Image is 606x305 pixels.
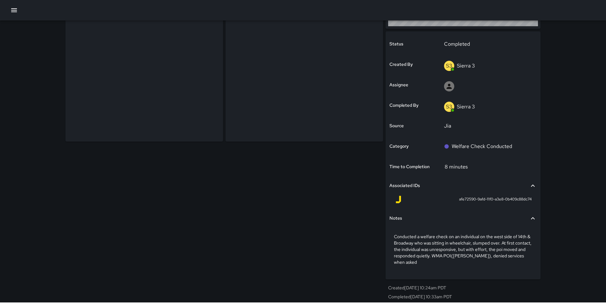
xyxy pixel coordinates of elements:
[388,293,538,300] p: Completed [DATE] 10:33am PDT
[389,143,409,150] h6: Category
[445,163,468,170] p: 8 minutes
[446,103,452,111] p: S3
[388,285,538,291] p: Created [DATE] 10:24am PDT
[389,163,430,170] h6: Time to Completion
[389,122,404,129] h6: Source
[389,82,408,89] h6: Assignee
[444,40,533,48] p: Completed
[394,233,532,265] p: Conducted a welfare check on an individual on the west side of 14th & Broadway who was sitting in...
[389,61,413,68] h6: Created By
[389,41,403,48] h6: Status
[446,62,452,70] p: S3
[389,178,537,193] div: Associated IDs
[457,62,475,69] p: Sierra 3
[457,103,475,110] p: Sierra 3
[452,143,512,150] p: Welfare Check Conducted
[444,122,533,130] p: Jia
[389,215,402,222] h6: Notes
[389,211,537,226] div: Notes
[389,182,420,189] h6: Associated IDs
[389,102,418,109] h6: Completed By
[459,196,532,203] span: afe72590-9afd-11f0-a3e8-0b409c88dc74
